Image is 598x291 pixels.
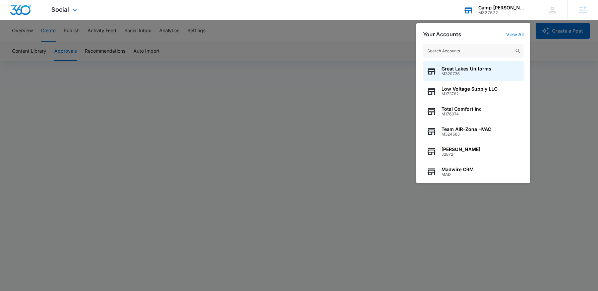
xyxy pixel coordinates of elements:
[441,172,474,177] span: MAD
[441,127,491,132] span: Team AIR-Zona HVAC
[478,5,527,10] div: account name
[423,142,524,162] button: [PERSON_NAME]J2872
[423,44,524,58] input: Search Accounts
[506,32,524,37] a: View All
[423,162,524,182] button: Madwire CRMMAD
[423,31,461,38] h2: Your Accounts
[441,106,482,112] span: Total Comfort Inc
[423,61,524,81] button: Great Lakes UniformsM320736
[441,66,491,71] span: Great Lakes Uniforms
[478,10,527,15] div: account id
[423,101,524,122] button: Total Comfort IncM176074
[441,92,497,96] span: M173762
[423,81,524,101] button: Low Voltage Supply LLCM173762
[441,86,497,92] span: Low Voltage Supply LLC
[441,132,491,137] span: M324563
[441,71,491,76] span: M320736
[441,147,480,152] span: [PERSON_NAME]
[441,112,482,116] span: M176074
[441,167,474,172] span: Madwire CRM
[441,152,480,157] span: J2872
[51,6,69,13] span: Social
[423,122,524,142] button: Team AIR-Zona HVACM324563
